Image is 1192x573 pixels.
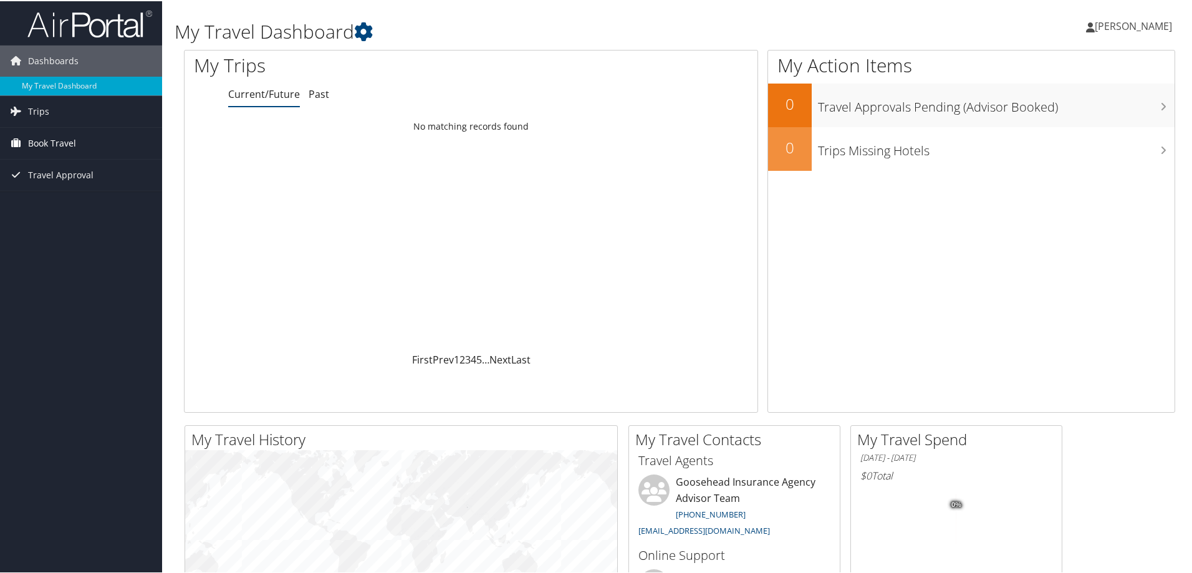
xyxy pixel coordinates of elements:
[1086,6,1185,44] a: [PERSON_NAME]
[1095,18,1172,32] span: [PERSON_NAME]
[638,524,770,535] a: [EMAIL_ADDRESS][DOMAIN_NAME]
[28,127,76,158] span: Book Travel
[459,352,465,365] a: 2
[676,508,746,519] a: [PHONE_NUMBER]
[951,500,961,508] tspan: 0%
[768,51,1175,77] h1: My Action Items
[185,114,757,137] td: No matching records found
[857,428,1062,449] h2: My Travel Spend
[489,352,511,365] a: Next
[860,451,1052,463] h6: [DATE] - [DATE]
[818,91,1175,115] h3: Travel Approvals Pending (Advisor Booked)
[860,468,872,481] span: $0
[768,126,1175,170] a: 0Trips Missing Hotels
[27,8,152,37] img: airportal-logo.png
[768,82,1175,126] a: 0Travel Approvals Pending (Advisor Booked)
[476,352,482,365] a: 5
[768,92,812,113] h2: 0
[638,546,830,563] h3: Online Support
[191,428,617,449] h2: My Travel History
[465,352,471,365] a: 3
[635,428,840,449] h2: My Travel Contacts
[194,51,509,77] h1: My Trips
[768,136,812,157] h2: 0
[228,86,300,100] a: Current/Future
[511,352,531,365] a: Last
[482,352,489,365] span: …
[412,352,433,365] a: First
[28,44,79,75] span: Dashboards
[28,95,49,126] span: Trips
[471,352,476,365] a: 4
[860,468,1052,481] h6: Total
[175,17,848,44] h1: My Travel Dashboard
[433,352,454,365] a: Prev
[309,86,329,100] a: Past
[454,352,459,365] a: 1
[818,135,1175,158] h3: Trips Missing Hotels
[638,451,830,468] h3: Travel Agents
[632,473,837,540] li: Goosehead Insurance Agency Advisor Team
[28,158,94,190] span: Travel Approval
